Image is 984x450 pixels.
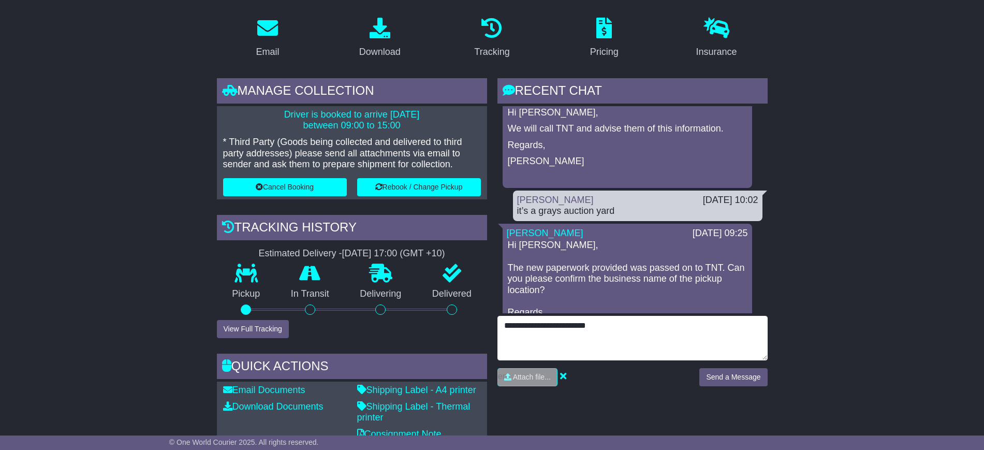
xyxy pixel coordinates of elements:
[223,178,347,196] button: Cancel Booking
[357,385,476,395] a: Shipping Label - A4 printer
[217,248,487,259] div: Estimated Delivery -
[497,78,768,106] div: RECENT CHAT
[359,45,401,59] div: Download
[169,438,319,446] span: © One World Courier 2025. All rights reserved.
[693,228,748,239] div: [DATE] 09:25
[217,215,487,243] div: Tracking history
[223,385,305,395] a: Email Documents
[474,45,509,59] div: Tracking
[508,123,747,135] p: We will call TNT and advise them of this information.
[357,429,442,439] a: Consignment Note
[217,78,487,106] div: Manage collection
[508,140,747,151] p: Regards,
[357,178,481,196] button: Rebook / Change Pickup
[342,248,445,259] div: [DATE] 17:00 (GMT +10)
[417,288,487,300] p: Delivered
[217,354,487,382] div: Quick Actions
[590,45,619,59] div: Pricing
[223,401,324,412] a: Download Documents
[583,14,625,63] a: Pricing
[345,288,417,300] p: Delivering
[507,228,583,238] a: [PERSON_NAME]
[256,45,279,59] div: Email
[467,14,516,63] a: Tracking
[696,45,737,59] div: Insurance
[517,195,594,205] a: [PERSON_NAME]
[217,320,289,338] button: View Full Tracking
[223,137,481,170] p: * Third Party (Goods being collected and delivered to third party addresses) please send all atta...
[703,195,758,206] div: [DATE] 10:02
[517,206,758,217] div: it’s a grays auction yard
[357,401,471,423] a: Shipping Label - Thermal printer
[275,288,345,300] p: In Transit
[699,368,767,386] button: Send a Message
[217,288,276,300] p: Pickup
[223,109,481,132] p: Driver is booked to arrive [DATE] between 09:00 to 15:00
[249,14,286,63] a: Email
[508,107,747,119] p: Hi [PERSON_NAME],
[508,156,747,167] p: [PERSON_NAME]
[689,14,744,63] a: Insurance
[508,240,747,329] p: Hi [PERSON_NAME], The new paperwork provided was passed on to TNT. Can you please confirm the bus...
[353,14,407,63] a: Download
